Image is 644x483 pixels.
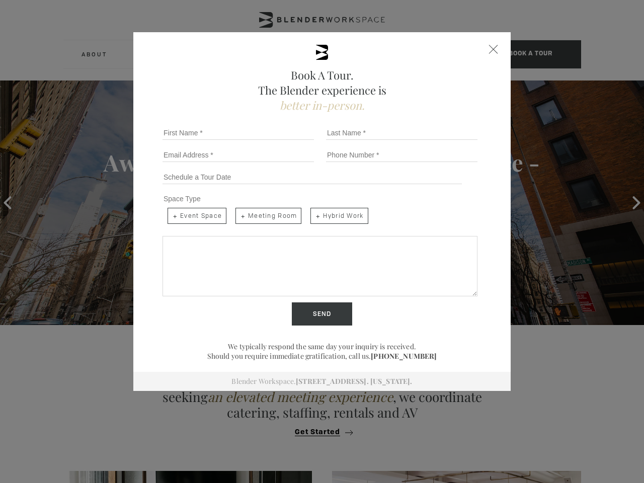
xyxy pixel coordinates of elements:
[326,148,477,162] input: Phone Number *
[133,372,511,391] div: Blender Workspace.
[296,376,412,386] a: [STREET_ADDRESS]. [US_STATE].
[158,342,486,351] p: We typically respond the same day your inquiry is received.
[371,351,437,361] a: [PHONE_NUMBER]
[158,67,486,113] h2: Book A Tour. The Blender experience is
[163,170,462,184] input: Schedule a Tour Date
[489,45,498,54] div: Close form
[163,148,314,162] input: Email Address *
[310,208,368,224] span: Hybrid Work
[326,126,477,140] input: Last Name *
[164,195,201,203] span: Space Type
[280,98,365,113] span: better in-person.
[163,126,314,140] input: First Name *
[158,351,486,361] p: Should you require immediate gratification, call us.
[419,78,644,483] iframe: Chat Widget
[235,208,301,224] span: Meeting Room
[292,302,352,326] input: Send
[168,208,226,224] span: Event Space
